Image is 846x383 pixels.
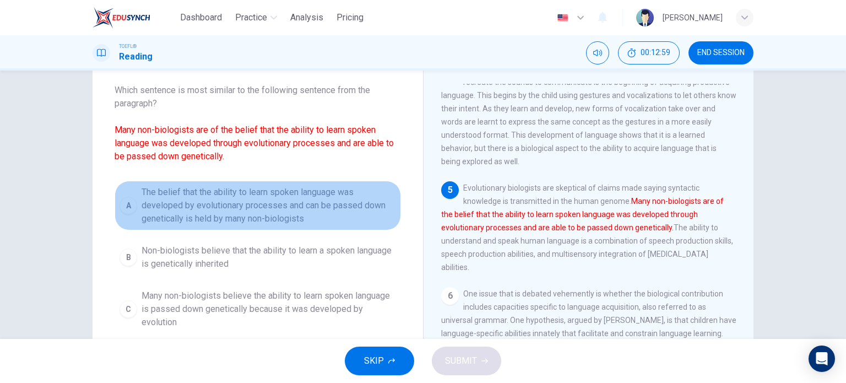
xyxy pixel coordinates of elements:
[93,7,176,29] a: EduSynch logo
[115,181,401,230] button: AThe belief that the ability to learn spoken language was developed by evolutionary processes and...
[231,8,281,28] button: Practice
[115,84,401,163] span: Which sentence is most similar to the following sentence from the paragraph?
[142,186,396,225] span: The belief that the ability to learn spoken language was developed by evolutionary processes and ...
[556,14,570,22] img: en
[115,284,401,334] button: CMany non-biologists believe the ability to learn spoken language is passed down genetically beca...
[364,353,384,369] span: SKIP
[290,11,323,24] span: Analysis
[345,347,414,375] button: SKIP
[119,42,137,50] span: TOEFL®
[441,181,459,199] div: 5
[286,8,328,28] button: Analysis
[235,11,267,24] span: Practice
[337,11,364,24] span: Pricing
[142,289,396,329] span: Many non-biologists believe the ability to learn spoken language is passed down genetically becau...
[586,41,609,64] div: Mute
[636,9,654,26] img: Profile picture
[332,8,368,28] button: Pricing
[618,41,680,64] div: Hide
[688,41,753,64] button: END SESSION
[142,244,396,271] span: Non-biologists believe that the ability to learn a spoken language is genetically inherited
[809,346,835,372] div: Open Intercom Messenger
[618,41,680,64] button: 00:12:59
[697,48,745,57] span: END SESSION
[120,197,137,214] div: A
[441,197,724,232] font: Many non-biologists are of the belief that the ability to learn spoken language was developed thr...
[441,184,733,272] span: Evolutionary biologists are skeptical of claims made saying syntactic knowledge is transmitted in...
[115,125,394,161] font: Many non-biologists are of the belief that the ability to learn spoken language was developed thr...
[641,48,670,57] span: 00:12:59
[663,11,723,24] div: [PERSON_NAME]
[176,8,226,28] button: Dashboard
[119,50,153,63] h1: Reading
[180,11,222,24] span: Dashboard
[93,7,150,29] img: EduSynch logo
[120,300,137,318] div: C
[441,287,459,305] div: 6
[115,239,401,276] button: BNon-biologists believe that the ability to learn a spoken language is genetically inherited
[120,249,137,266] div: B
